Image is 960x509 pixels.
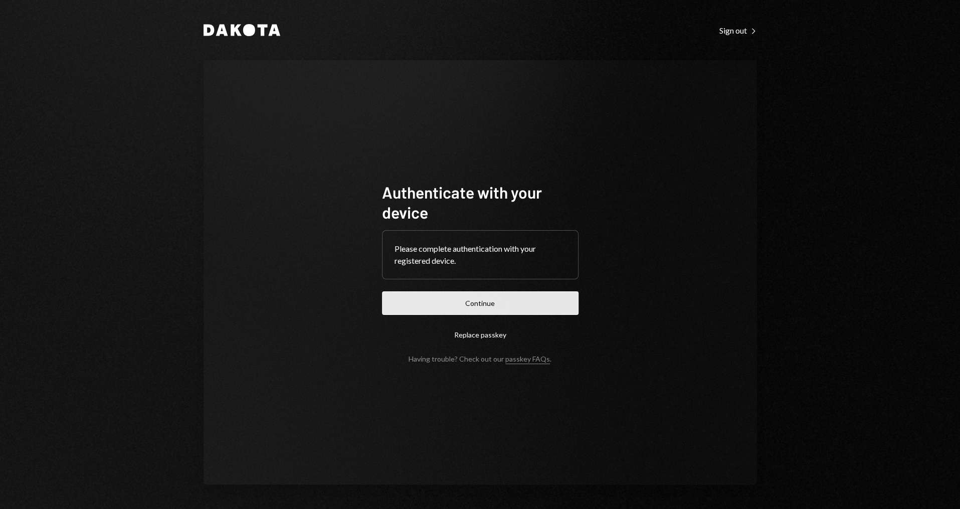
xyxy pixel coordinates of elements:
button: Continue [382,291,579,315]
a: passkey FAQs [505,355,550,364]
div: Sign out [719,26,757,36]
div: Having trouble? Check out our . [409,355,551,363]
a: Sign out [719,25,757,36]
div: Please complete authentication with your registered device. [395,243,566,267]
button: Replace passkey [382,323,579,347]
h1: Authenticate with your device [382,182,579,222]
